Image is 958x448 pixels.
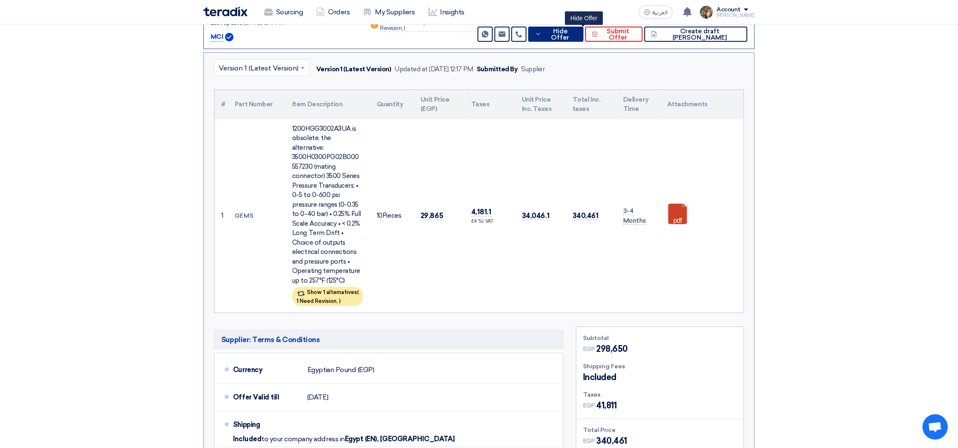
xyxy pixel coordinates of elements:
[515,90,566,119] th: Unit Price Inc. Taxes
[214,330,563,349] h5: Supplier: Terms & Conditions
[596,399,616,412] span: 41,811
[307,362,374,378] div: Egyptian Pound (EGP)
[583,426,737,435] div: Total Price
[471,208,491,216] span: 4,181.1
[464,90,515,119] th: Taxes
[233,387,301,408] div: Offer Valid till
[292,124,363,286] div: 1200HGG3002A3UA is obsolete, the alternative: 3500H0300PG02B000 557230 (mating connector) 3500 Se...
[600,28,636,41] span: Submit Offer
[395,65,474,74] div: Updated at [DATE] 12:17 PM
[214,119,228,313] td: 1
[370,119,414,313] td: Pieces
[585,27,643,42] button: Submit Offer
[233,415,301,435] div: Shipping
[923,414,948,440] div: Open chat
[292,287,363,306] div: Show 1 alternatives
[623,207,646,225] span: 3-4 Months
[652,10,668,16] span: العربية
[716,6,741,13] div: Account
[596,343,628,355] span: 298,650
[357,289,359,295] span: (
[414,90,464,119] th: Unit Price (EGP)
[583,334,737,343] div: Subtotal
[261,435,345,443] span: to your company address in
[307,393,328,402] span: [DATE]
[583,371,616,383] span: Included
[214,90,228,119] th: #
[644,27,747,42] button: Create draft [PERSON_NAME]
[543,28,577,41] span: Hide Offer
[700,5,713,19] img: file_1710751448746.jpg
[345,435,455,443] span: Egypt (EN), [GEOGRAPHIC_DATA]
[639,5,673,19] button: العربية
[522,211,549,220] span: 34,046.1
[583,437,595,445] span: EGP
[228,90,285,119] th: Part Number
[404,24,405,32] span: )
[204,7,247,16] img: Teradix logo
[668,204,735,254] a: __QRD_1759050779271.pdf
[377,212,383,219] span: 10
[316,65,391,74] div: Version 1 (Latest Version)
[422,3,471,22] a: Insights
[421,211,443,220] span: 29,865
[477,65,518,74] div: Submitted By
[573,211,599,220] span: 340,461
[339,298,341,304] span: )
[309,3,356,22] a: Orders
[565,11,603,25] div: Hide Offer
[370,90,414,119] th: Quantity
[380,19,461,32] span: 1 Need Revision,
[233,360,301,380] div: Currency
[228,119,285,313] td: GEMS
[583,362,737,371] div: Shipping Fees
[521,65,545,74] div: Supplier
[356,3,421,22] a: My Suppliers
[616,90,660,119] th: Delivery Time
[566,90,616,119] th: Total Inc. taxes
[583,345,595,354] span: EGP
[583,401,595,410] span: EGP
[583,390,737,399] div: Taxes
[211,32,223,42] p: MCI
[225,33,233,41] img: Verified Account
[660,90,744,119] th: Attachments
[296,298,338,304] span: 1 Need Revision,
[380,19,475,32] div: 1 Alternatives Proposed
[596,435,627,447] span: 340,461
[285,90,370,119] th: Item Description
[233,435,261,443] span: Included
[716,13,754,18] div: [PERSON_NAME]
[528,27,584,42] button: Hide Offer
[471,218,508,225] div: (14 %) VAT
[659,28,741,41] span: Create draft [PERSON_NAME]
[258,3,309,22] a: Sourcing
